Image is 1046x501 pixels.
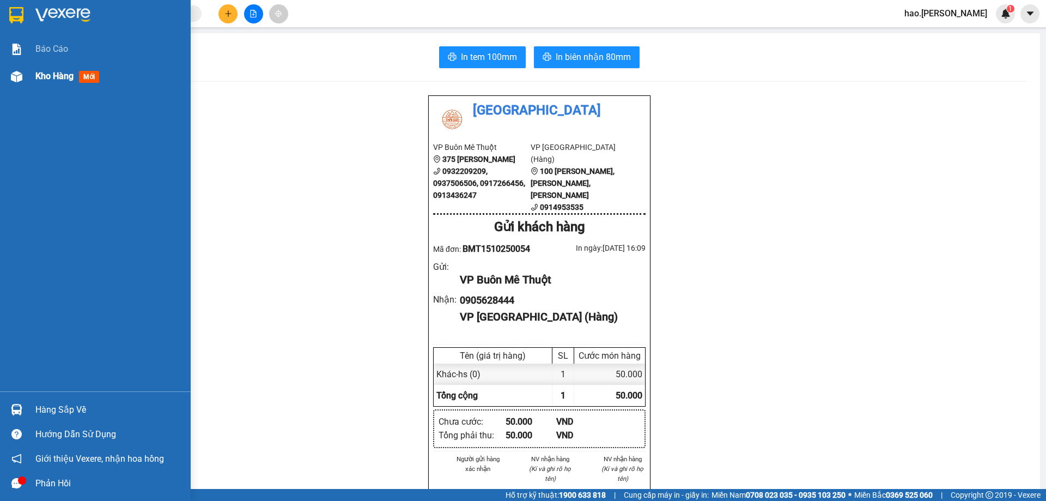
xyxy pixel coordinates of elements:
span: | [941,489,942,501]
img: logo-vxr [9,7,23,23]
img: warehouse-icon [11,404,22,415]
span: copyright [986,491,993,499]
div: Phản hồi [35,475,183,492]
div: Nhận : [433,293,460,306]
li: VP [GEOGRAPHIC_DATA] (Hàng) [75,77,145,113]
span: caret-down [1025,9,1035,19]
span: ⚪️ [848,493,852,497]
li: [GEOGRAPHIC_DATA] [433,100,646,121]
li: NV nhận hàng [599,454,646,464]
span: 1 [561,390,565,401]
div: Hướng dẫn sử dụng [35,426,183,443]
strong: 0708 023 035 - 0935 103 250 [746,491,846,499]
span: Cung cấp máy in - giấy in: [624,489,709,501]
button: printerIn tem 100mm [439,46,526,68]
button: caret-down [1020,4,1039,23]
li: VP Buôn Mê Thuột [433,141,531,153]
div: Hàng sắp về [35,402,183,418]
button: aim [269,4,288,23]
span: plus [224,10,232,17]
span: phone [531,203,538,211]
span: mới [79,71,99,83]
div: 50.000 [506,428,556,442]
div: Cước món hàng [577,351,642,361]
sup: 1 [1007,5,1014,13]
span: Giới thiệu Vexere, nhận hoa hồng [35,452,164,466]
span: Khác - hs (0) [436,369,481,379]
div: SL [555,351,571,361]
span: environment [433,155,441,163]
span: In tem 100mm [461,50,517,64]
b: 0932209209, 0937506506, 0917266456, 0913436247 [433,167,525,200]
span: printer [543,52,551,63]
span: phone [433,167,441,175]
div: 50.000 [574,364,645,385]
button: plus [218,4,238,23]
span: | [614,489,616,501]
span: hao.[PERSON_NAME] [896,7,996,20]
span: environment [531,167,538,175]
div: Tổng phải thu : [439,428,506,442]
span: Kho hàng [35,71,74,81]
div: Mã đơn: [433,242,539,256]
div: 0905628444 [460,293,637,308]
div: Gửi khách hàng [433,217,646,238]
span: message [11,478,22,488]
img: icon-new-feature [1001,9,1011,19]
span: Tổng cộng [436,390,478,401]
span: notification [11,454,22,464]
b: 100 [PERSON_NAME], [PERSON_NAME], [PERSON_NAME] [531,167,615,200]
span: In biên nhận 80mm [556,50,631,64]
i: (Kí và ghi rõ họ tên) [529,465,571,482]
strong: 1900 633 818 [559,491,606,499]
div: VND [556,415,607,428]
span: Miền Bắc [854,489,933,501]
span: printer [448,52,457,63]
div: Tên (giá trị hàng) [436,351,549,361]
i: (Kí và ghi rõ họ tên) [601,465,643,482]
li: NV nhận hàng [527,454,574,464]
span: 1 [1008,5,1012,13]
div: Chưa cước : [439,415,506,428]
div: Gửi : [433,260,460,274]
span: Báo cáo [35,42,68,56]
span: question-circle [11,429,22,439]
span: aim [275,10,282,17]
span: file-add [250,10,257,17]
div: In ngày: [DATE] 16:09 [539,242,646,254]
img: solution-icon [11,44,22,55]
li: [GEOGRAPHIC_DATA] [5,5,158,64]
li: VP Buôn Mê Thuột [5,77,75,89]
div: VND [556,428,607,442]
span: Miền Nam [711,489,846,501]
div: 50.000 [506,415,556,428]
b: 375 [PERSON_NAME] [442,155,515,164]
b: 0914953535 [540,203,583,212]
span: Hỗ trợ kỹ thuật: [506,489,606,501]
strong: 0369 525 060 [886,491,933,499]
span: BMT1510250054 [463,244,530,254]
img: logo.jpg [433,100,471,138]
li: VP [GEOGRAPHIC_DATA] (Hàng) [531,141,628,165]
div: VP Buôn Mê Thuột [460,271,637,288]
button: file-add [244,4,263,23]
div: 1 [552,364,574,385]
li: Người gửi hàng xác nhận [455,454,501,474]
img: warehouse-icon [11,71,22,82]
img: logo.jpg [5,5,44,44]
span: 50.000 [616,390,642,401]
div: VP [GEOGRAPHIC_DATA] (Hàng) [460,309,637,325]
button: printerIn biên nhận 80mm [534,46,640,68]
